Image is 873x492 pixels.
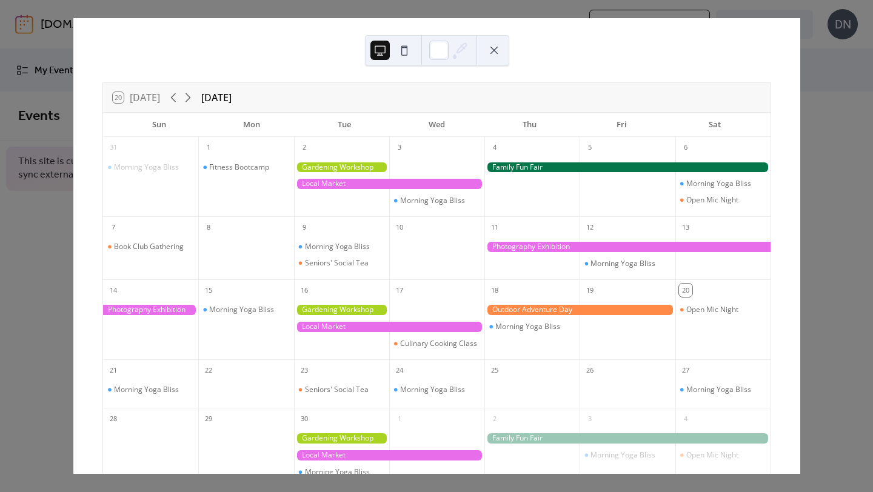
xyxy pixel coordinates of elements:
[202,284,215,297] div: 15
[390,113,483,137] div: Wed
[107,141,120,155] div: 31
[107,412,120,425] div: 28
[484,305,675,315] div: Outdoor Adventure Day
[198,162,293,172] div: Fitness Bootcamp
[583,412,597,425] div: 3
[305,385,369,394] div: Seniors' Social Tea
[686,195,738,205] div: Open Mic Night
[389,196,484,205] div: Morning Yoga Bliss
[393,412,406,425] div: 1
[294,179,485,189] div: Local Market
[294,162,389,173] div: Gardening Workshop
[206,113,298,137] div: Mon
[679,141,692,155] div: 6
[679,221,692,234] div: 13
[393,141,406,155] div: 3
[488,284,501,297] div: 18
[209,305,274,314] div: Morning Yoga Bliss
[484,242,771,252] div: Photography Exhibition
[484,433,771,444] div: Family Fun Fair
[113,113,206,137] div: Sun
[483,113,576,137] div: Thu
[686,450,738,460] div: Open Mic Night
[590,450,655,460] div: Morning Yoga Bliss
[583,364,597,377] div: 26
[294,242,389,251] div: Morning Yoga Bliss
[675,179,771,188] div: Morning Yoga Bliss
[114,242,184,251] div: Book Club Gathering
[495,322,560,331] div: Morning Yoga Bliss
[103,162,198,172] div: Morning Yoga Bliss
[294,258,389,268] div: Seniors' Social Tea
[389,385,484,394] div: Morning Yoga Bliss
[114,162,179,172] div: Morning Yoga Bliss
[400,196,465,205] div: Morning Yoga Bliss
[103,242,198,251] div: Book Club Gathering
[488,412,501,425] div: 2
[580,259,675,268] div: Morning Yoga Bliss
[202,221,215,234] div: 8
[675,385,771,394] div: Morning Yoga Bliss
[488,141,501,155] div: 4
[484,322,580,331] div: Morning Yoga Bliss
[305,467,370,477] div: Morning Yoga Bliss
[679,364,692,377] div: 27
[198,305,293,314] div: Morning Yoga Bliss
[114,385,179,394] div: Morning Yoga Bliss
[294,467,389,477] div: Morning Yoga Bliss
[675,305,771,314] div: Open Mic Night
[668,113,761,137] div: Sat
[583,284,597,297] div: 19
[294,305,389,315] div: Gardening Workshop
[576,113,669,137] div: Fri
[393,284,406,297] div: 17
[107,364,120,377] div: 21
[679,284,692,297] div: 20
[686,179,751,188] div: Morning Yoga Bliss
[103,305,198,315] div: Photography Exhibition
[107,221,120,234] div: 7
[686,305,738,314] div: Open Mic Night
[305,258,369,268] div: Seniors' Social Tea
[202,364,215,377] div: 22
[488,221,501,234] div: 11
[202,412,215,425] div: 29
[298,412,311,425] div: 30
[305,242,370,251] div: Morning Yoga Bliss
[294,433,389,444] div: Gardening Workshop
[294,385,389,394] div: Seniors' Social Tea
[294,450,485,460] div: Local Market
[393,221,406,234] div: 10
[202,141,215,155] div: 1
[400,385,465,394] div: Morning Yoga Bliss
[298,284,311,297] div: 16
[488,364,501,377] div: 25
[675,450,771,460] div: Open Mic Night
[107,284,120,297] div: 14
[294,322,485,332] div: Local Market
[393,364,406,377] div: 24
[298,141,311,155] div: 2
[201,90,232,105] div: [DATE]
[580,450,675,460] div: Morning Yoga Bliss
[583,221,597,234] div: 12
[686,385,751,394] div: Morning Yoga Bliss
[298,113,390,137] div: Tue
[583,141,597,155] div: 5
[590,259,655,268] div: Morning Yoga Bliss
[298,364,311,377] div: 23
[209,162,269,172] div: Fitness Bootcamp
[298,221,311,234] div: 9
[400,339,477,348] div: Culinary Cooking Class
[103,385,198,394] div: Morning Yoga Bliss
[675,195,771,205] div: Open Mic Night
[389,339,484,348] div: Culinary Cooking Class
[484,162,771,173] div: Family Fun Fair
[679,412,692,425] div: 4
